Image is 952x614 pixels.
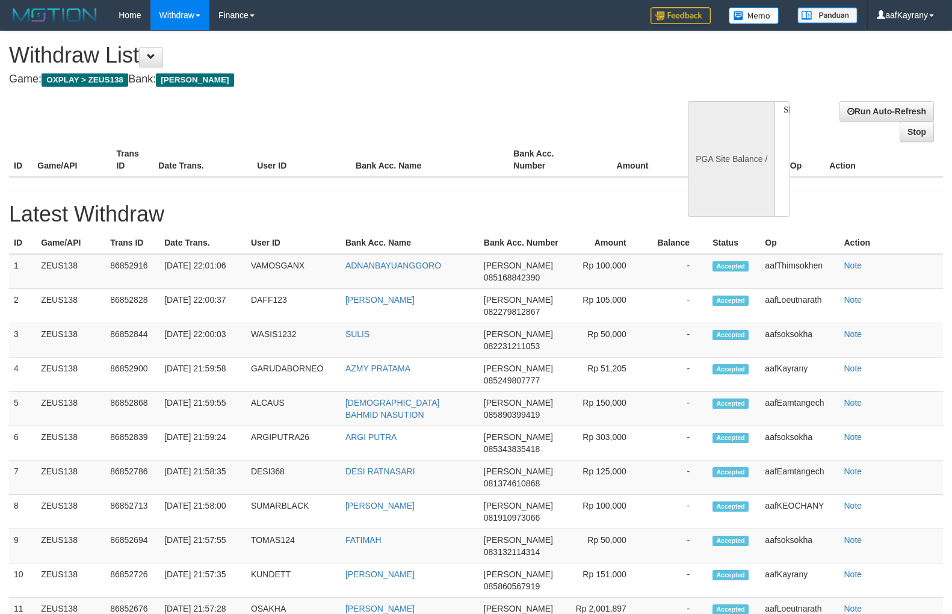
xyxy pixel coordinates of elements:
td: ZEUS138 [36,392,105,426]
td: 86852694 [105,529,159,563]
td: ZEUS138 [36,563,105,598]
span: 085249807777 [484,376,540,385]
td: aafLoeutnarath [760,289,839,323]
td: aafsoksokha [760,323,839,358]
span: Accepted [712,296,749,306]
td: Rp 50,000 [570,323,644,358]
td: [DATE] 22:01:06 [159,254,246,289]
span: 085343835418 [484,444,540,454]
th: ID [9,232,36,254]
td: 5 [9,392,36,426]
td: [DATE] 21:59:24 [159,426,246,460]
td: 6 [9,426,36,460]
th: Trans ID [111,143,153,177]
th: Balance [644,232,708,254]
a: ADNANBAYUANGGORO [345,261,441,270]
img: panduan.png [797,7,858,23]
span: [PERSON_NAME] [484,501,553,510]
td: 1 [9,254,36,289]
td: 2 [9,289,36,323]
td: KUNDETT [246,563,341,598]
img: Feedback.jpg [651,7,711,24]
td: aafEamtangech [760,392,839,426]
td: [DATE] 21:59:55 [159,392,246,426]
td: TOMAS124 [246,529,341,563]
th: User ID [246,232,341,254]
td: 4 [9,358,36,392]
a: Note [844,261,862,270]
th: Date Trans. [159,232,246,254]
th: Op [760,232,839,254]
td: [DATE] 21:57:55 [159,529,246,563]
td: ZEUS138 [36,426,105,460]
span: Accepted [712,501,749,512]
span: [PERSON_NAME] [484,398,553,408]
td: Rp 51,205 [570,358,644,392]
td: ZEUS138 [36,289,105,323]
a: [DEMOGRAPHIC_DATA] BAHMID NASUTION [345,398,440,420]
td: aafKEOCHANY [760,495,839,529]
th: Amount [587,143,666,177]
td: SUMARBLACK [246,495,341,529]
th: Game/API [36,232,105,254]
td: ZEUS138 [36,529,105,563]
td: DESI368 [246,460,341,495]
span: [PERSON_NAME] [484,364,553,373]
th: Bank Acc. Name [351,143,508,177]
td: Rp 151,000 [570,563,644,598]
a: AZMY PRATAMA [345,364,410,373]
span: Accepted [712,364,749,374]
a: Note [844,329,862,339]
td: aafKayrany [760,563,839,598]
a: Stop [900,122,934,142]
span: Accepted [712,536,749,546]
span: Accepted [712,467,749,477]
td: ZEUS138 [36,323,105,358]
td: aafEamtangech [760,460,839,495]
td: - [644,392,708,426]
span: Accepted [712,570,749,580]
a: Run Auto-Refresh [839,101,934,122]
span: 082231211053 [484,341,540,351]
span: [PERSON_NAME] [484,604,553,613]
td: - [644,323,708,358]
th: Bank Acc. Name [341,232,479,254]
td: 3 [9,323,36,358]
h1: Withdraw List [9,43,623,67]
th: Balance [666,143,738,177]
th: ID [9,143,32,177]
td: 10 [9,563,36,598]
div: PGA Site Balance / [688,101,774,217]
td: DAFF123 [246,289,341,323]
span: [PERSON_NAME] [484,261,553,270]
td: 86852900 [105,358,159,392]
a: Note [844,432,862,442]
span: [PERSON_NAME] [484,467,553,476]
td: aafsoksokha [760,529,839,563]
span: [PERSON_NAME] [484,329,553,339]
a: Note [844,501,862,510]
td: 86852868 [105,392,159,426]
span: 081374610868 [484,479,540,488]
span: [PERSON_NAME] [484,569,553,579]
a: FATIMAH [345,535,382,545]
td: - [644,289,708,323]
td: [DATE] 21:58:35 [159,460,246,495]
td: 86852844 [105,323,159,358]
td: GARUDABORNEO [246,358,341,392]
td: 7 [9,460,36,495]
span: 083132114314 [484,547,540,557]
span: Accepted [712,433,749,443]
span: [PERSON_NAME] [484,535,553,545]
th: Op [785,143,825,177]
h4: Game: Bank: [9,73,623,85]
img: Button%20Memo.svg [729,7,779,24]
td: - [644,563,708,598]
td: 86852713 [105,495,159,529]
a: [PERSON_NAME] [345,569,415,579]
td: Rp 303,000 [570,426,644,460]
h1: Latest Withdraw [9,202,943,226]
th: Game/API [32,143,111,177]
td: Rp 105,000 [570,289,644,323]
span: 082279812867 [484,307,540,317]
